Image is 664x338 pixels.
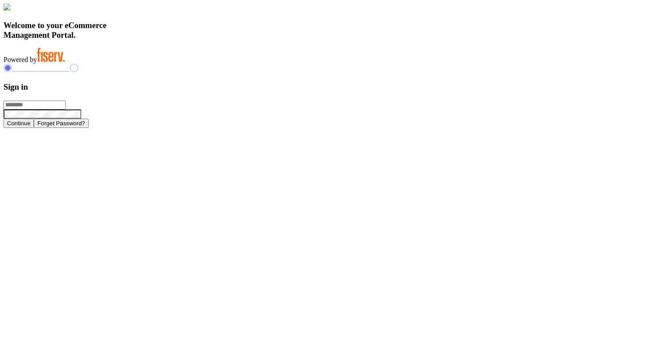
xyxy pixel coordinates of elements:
h3: Sign in [4,82,660,92]
button: Forget Password? [34,119,88,128]
span: Powered by [4,56,37,63]
img: card_Illustration.svg [4,4,11,11]
button: Continue [4,119,34,128]
h3: Welcome to your eCommerce Management Portal. [4,21,660,40]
